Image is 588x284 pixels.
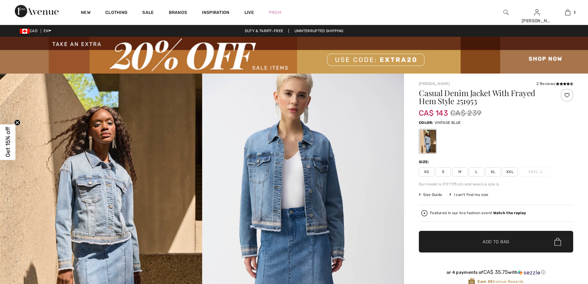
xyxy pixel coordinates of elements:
[419,269,573,278] div: or 4 payments ofCA$ 35.75withSezzle Click to learn more about Sezzle
[436,167,451,176] span: S
[44,29,51,33] span: EN
[81,10,90,16] a: New
[430,211,526,215] div: Featured in our live fashion event.
[522,18,552,24] div: [PERSON_NAME]
[142,10,154,16] a: Sale
[469,167,484,176] span: L
[519,167,552,176] span: XXXL
[419,82,450,86] a: [PERSON_NAME]
[549,238,582,253] iframe: Opens a widget where you can chat to one of our agents
[20,29,30,34] img: Canadian Dollar
[534,9,540,16] img: My Info
[493,211,526,215] strong: Watch the replay
[518,270,540,275] img: Sezzle
[536,81,573,87] div: 2 Reviews
[573,10,576,15] span: 3
[419,159,431,165] div: Size:
[419,167,434,176] span: XS
[452,167,468,176] span: M
[419,121,433,125] span: Color:
[269,9,281,16] a: Prom
[419,269,573,275] div: or 4 payments of with
[202,10,229,16] span: Inspiration
[420,130,436,153] div: VINTAGE BLUE
[169,10,187,16] a: Brands
[534,9,540,15] a: Sign In
[503,9,509,16] img: search the website
[244,9,254,16] a: Live
[449,192,488,197] div: I can't find my size
[419,231,573,252] button: Add to Bag
[105,10,127,16] a: Clothing
[565,9,570,16] img: My Bag
[15,5,59,17] img: 1ère Avenue
[483,269,508,275] span: CA$ 35.75
[421,210,427,216] img: Watch the replay
[419,89,548,105] h1: Casual Denim Jacket With Frayed Hem Style 251953
[435,121,461,125] span: VINTAGE BLUE
[502,167,518,176] span: XXL
[540,170,543,173] img: ring-m.svg
[419,192,442,197] span: Size Guide
[486,167,501,176] span: XL
[553,9,583,16] a: 3
[483,239,509,245] span: Add to Bag
[450,108,482,119] span: CA$ 239
[14,119,20,125] button: Close teaser
[4,127,11,157] span: Get 15% off
[419,181,573,187] div: Our model is 5'9"/175 cm and wears a size 6.
[419,103,448,117] span: CA$ 143
[477,279,493,284] strong: Earn 25
[20,29,40,33] span: CAD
